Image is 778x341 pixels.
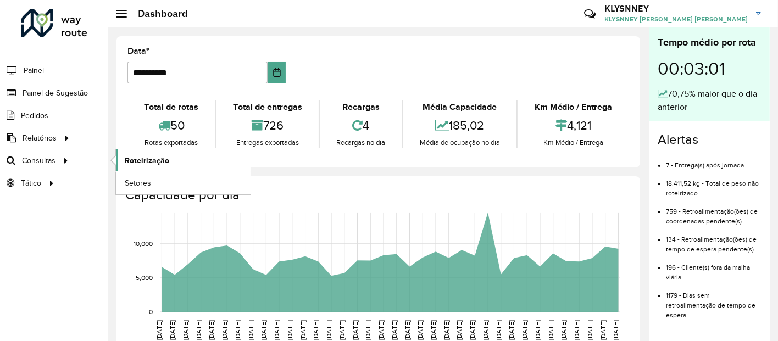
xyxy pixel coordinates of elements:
span: Consultas [22,155,55,166]
div: Km Médio / Entrega [520,100,626,114]
div: 50 [130,114,213,137]
span: Pedidos [21,110,48,121]
li: 7 - Entrega(s) após jornada [666,152,761,170]
text: [DATE] [377,320,385,340]
text: [DATE] [221,320,228,340]
a: Setores [116,172,251,194]
text: [DATE] [299,320,307,340]
span: Tático [21,177,41,189]
button: Choose Date [268,62,286,83]
span: Painel [24,65,44,76]
div: Média de ocupação no dia [406,137,514,148]
text: [DATE] [312,320,319,340]
li: 18.411,52 kg - Total de peso não roteirizado [666,170,761,198]
text: [DATE] [430,320,437,340]
div: Entregas exportadas [219,137,316,148]
text: 0 [149,308,153,315]
text: [DATE] [273,320,280,340]
text: [DATE] [169,320,176,340]
div: Total de entregas [219,100,316,114]
text: [DATE] [456,320,463,340]
div: Total de rotas [130,100,213,114]
h3: KLYSNNEY [604,3,748,14]
div: Recargas [323,100,399,114]
text: 5,000 [136,274,153,281]
text: [DATE] [155,320,163,340]
li: 1179 - Dias sem retroalimentação de tempo de espera [666,282,761,320]
text: [DATE] [508,320,515,340]
text: [DATE] [469,320,476,340]
text: [DATE] [416,320,424,340]
div: 726 [219,114,316,137]
text: [DATE] [260,320,267,340]
text: [DATE] [482,320,489,340]
text: [DATE] [391,320,398,340]
text: [DATE] [586,320,593,340]
text: [DATE] [573,320,580,340]
div: Rotas exportadas [130,137,213,148]
text: [DATE] [325,320,332,340]
text: [DATE] [195,320,202,340]
div: Km Médio / Entrega [520,137,626,148]
div: Tempo médio por rota [658,35,761,50]
text: [DATE] [613,320,620,340]
li: 134 - Retroalimentação(ões) de tempo de espera pendente(s) [666,226,761,254]
text: [DATE] [286,320,293,340]
li: 196 - Cliente(s) fora da malha viária [666,254,761,282]
span: Painel de Sugestão [23,87,88,99]
text: [DATE] [404,320,411,340]
text: [DATE] [560,320,568,340]
text: [DATE] [182,320,189,340]
span: Relatórios [23,132,57,144]
h2: Dashboard [127,8,188,20]
text: [DATE] [352,320,359,340]
div: 4,121 [520,114,626,137]
text: [DATE] [521,320,528,340]
span: Roteirização [125,155,169,166]
div: Média Capacidade [406,100,514,114]
text: [DATE] [364,320,371,340]
text: [DATE] [443,320,450,340]
div: 4 [323,114,399,137]
text: 10,000 [134,240,153,247]
span: KLYSNNEY [PERSON_NAME] [PERSON_NAME] [604,14,748,24]
text: [DATE] [247,320,254,340]
text: [DATE] [208,320,215,340]
text: [DATE] [534,320,541,340]
li: 759 - Retroalimentação(ões) de coordenadas pendente(s) [666,198,761,226]
h4: Alertas [658,132,761,148]
text: [DATE] [547,320,554,340]
h4: Capacidade por dia [125,187,629,203]
text: [DATE] [234,320,241,340]
text: [DATE] [338,320,346,340]
text: [DATE] [495,320,502,340]
text: [DATE] [599,320,607,340]
div: Recargas no dia [323,137,399,148]
span: Setores [125,177,151,189]
a: Contato Rápido [578,2,602,26]
div: 185,02 [406,114,514,137]
a: Roteirização [116,149,251,171]
div: 00:03:01 [658,50,761,87]
label: Data [127,44,149,58]
div: 70,75% maior que o dia anterior [658,87,761,114]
